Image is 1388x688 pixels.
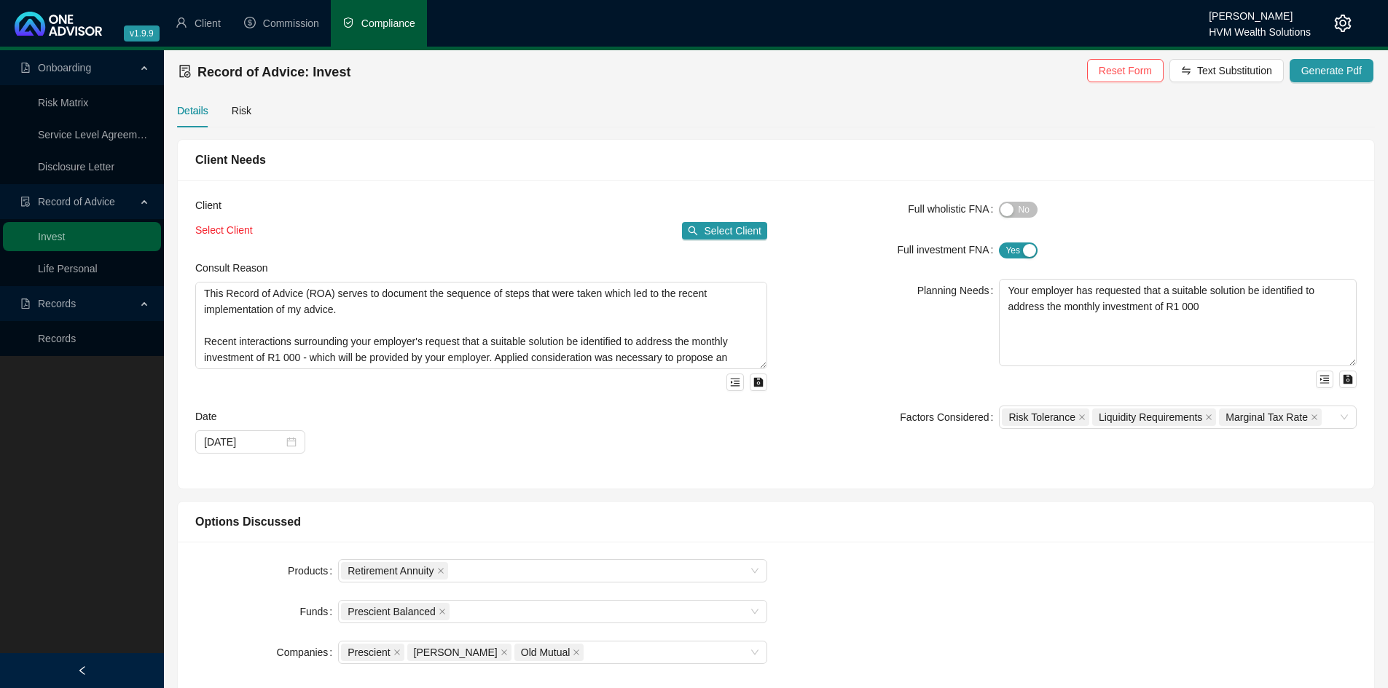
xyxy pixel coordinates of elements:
span: file-done [20,197,31,207]
span: Prescient Balanced [341,603,450,620]
a: Service Level Agreement [38,129,152,141]
span: Risk Tolerance [1002,408,1089,426]
span: close [501,649,508,656]
textarea: This Record of Advice (ROA) serves to document the sequence of steps that were taken which led to... [195,282,767,369]
span: Client [195,17,221,29]
span: close [1078,414,1086,421]
label: Consult Reason [195,260,278,276]
label: Client [195,197,232,213]
label: Funds [299,600,338,623]
span: left [77,665,87,676]
span: save [1343,374,1353,384]
label: Planning Needs [917,279,1000,302]
span: Text Substitution [1197,63,1272,79]
span: Generate Pdf [1301,63,1362,79]
span: save [753,377,764,387]
span: Liquidity Requirements [1092,408,1216,426]
span: menu-unfold [1320,374,1330,384]
span: Records [38,298,76,309]
label: Factors Considered [900,406,999,429]
span: Retirement Annuity [348,563,434,579]
span: setting [1334,15,1352,32]
span: Onboarding [38,62,91,74]
span: Reset Form [1099,63,1152,79]
button: Generate Pdf [1290,59,1373,82]
span: Retirement Annuity [341,562,447,580]
span: Prescient [341,644,404,661]
div: Risk [232,103,251,119]
span: Marginal Tax Rate [1226,409,1308,425]
span: Commission [263,17,319,29]
a: Risk Matrix [38,97,88,108]
span: Compliance [361,17,415,29]
a: Disclosure Letter [38,161,114,173]
span: Old Mutual [514,644,584,661]
span: Select Client [195,224,253,236]
span: Record of Advice [38,196,115,207]
a: Life Personal [38,263,98,274]
span: [PERSON_NAME] [414,644,498,660]
input: Select date [204,434,283,450]
span: user [176,17,187,28]
span: file-done [179,65,192,78]
span: Liquidity Requirements [1099,409,1202,425]
div: [PERSON_NAME] [1209,4,1311,20]
label: Products [288,559,338,582]
span: close [393,649,401,656]
button: Reset Form [1087,59,1164,82]
label: Full wholistic FNA [908,197,999,221]
div: HVM Wealth Solutions [1209,20,1311,36]
span: close [573,649,580,656]
span: file-pdf [20,298,31,309]
span: dollar [244,17,256,28]
span: Prescient [348,644,390,660]
span: Select Client [704,223,761,239]
label: Date [195,408,227,424]
textarea: Your employer has requested that a suitable solution be identified to address the monthly investm... [999,279,1357,366]
span: safety [342,17,354,28]
a: Invest [38,231,65,242]
span: search [688,226,698,236]
span: Risk Tolerance [1008,409,1075,425]
span: Old Mutual [521,644,571,660]
span: menu-unfold [730,377,740,387]
div: Client Needs [195,151,1357,169]
div: Options Discussed [195,513,1357,531]
span: v1.9.9 [124,25,160,41]
span: Marginal Tax Rate [1219,408,1322,426]
span: file-pdf [20,63,31,73]
span: Allan Gray [407,644,511,661]
a: Records [38,333,76,344]
span: close [1311,414,1318,421]
label: Full investment FNA [897,238,999,261]
img: 2df55531c6924b55f21c4cf5d4484680-logo-light.svg [15,12,102,36]
span: Prescient Balanced [348,604,436,620]
label: Companies [277,641,339,664]
div: Details [177,103,208,119]
button: Text Substitution [1169,59,1284,82]
span: close [437,567,444,574]
span: close [1205,414,1212,421]
span: close [439,608,446,615]
button: Select Client [682,222,767,240]
span: Record of Advice: Invest [197,65,350,79]
span: swap [1181,66,1191,76]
